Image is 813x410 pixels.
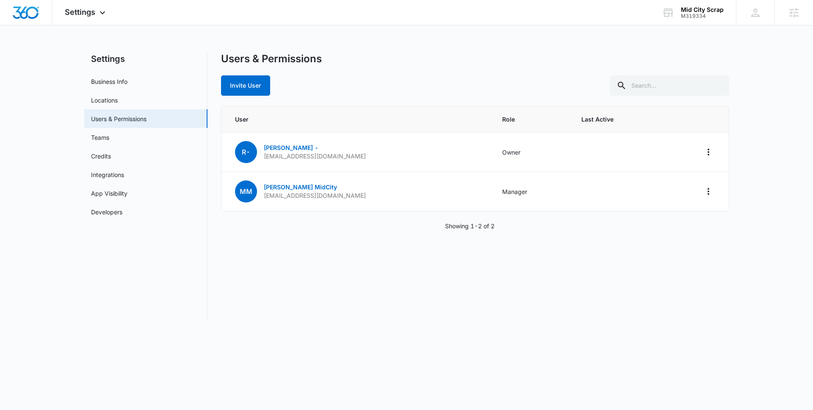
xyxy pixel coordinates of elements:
[65,8,95,17] span: Settings
[610,75,729,96] input: Search...
[235,115,482,124] span: User
[702,145,715,159] button: Actions
[264,183,337,191] a: [PERSON_NAME] MidCity
[235,188,257,195] a: MM
[235,141,257,163] span: R-
[681,13,724,19] div: account id
[264,191,366,200] p: [EMAIL_ADDRESS][DOMAIN_NAME]
[84,53,207,65] h2: Settings
[264,152,366,161] p: [EMAIL_ADDRESS][DOMAIN_NAME]
[581,115,653,124] span: Last Active
[91,133,109,142] a: Teams
[445,222,495,230] p: Showing 1-2 of 2
[681,6,724,13] div: account name
[91,170,124,179] a: Integrations
[702,185,715,198] button: Actions
[492,133,571,172] td: Owner
[91,208,122,216] a: Developers
[235,149,257,156] a: R-
[221,75,270,96] button: Invite User
[91,77,127,86] a: Business Info
[91,114,147,123] a: Users & Permissions
[221,82,270,89] a: Invite User
[502,115,561,124] span: Role
[492,172,571,211] td: Manager
[91,189,127,198] a: App Visibility
[91,152,111,161] a: Credits
[235,180,257,202] span: MM
[91,96,118,105] a: Locations
[221,53,322,65] h1: Users & Permissions
[264,144,318,151] a: [PERSON_NAME] -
